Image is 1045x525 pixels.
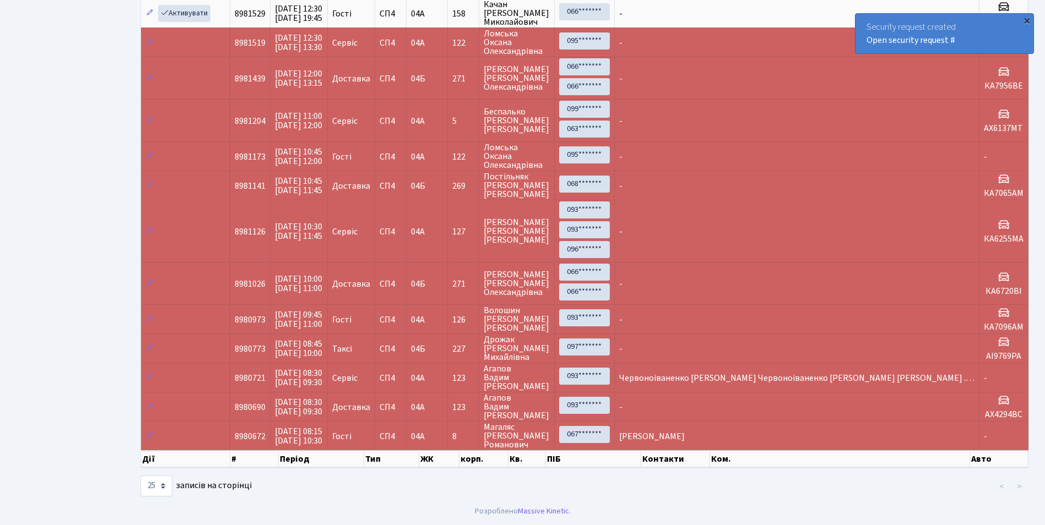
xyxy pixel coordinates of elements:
[484,29,549,56] span: Ломська Оксана Олександрівна
[332,152,351,161] span: Гості
[380,374,402,382] span: СП4
[984,286,1024,297] h5: КА6720ВІ
[619,151,622,163] span: -
[619,73,622,85] span: -
[984,351,1024,362] h5: АІ9769РА
[235,314,266,326] span: 8980973
[411,115,425,127] span: 04А
[235,115,266,127] span: 8981204
[332,403,370,412] span: Доставка
[380,403,402,412] span: СП4
[452,152,474,161] span: 122
[380,9,402,18] span: СП4
[380,280,402,288] span: СП4
[411,343,425,355] span: 04Б
[332,315,351,324] span: Гості
[984,409,1024,420] h5: АХ4294ВС
[141,451,230,467] th: Дії
[984,372,987,384] span: -
[452,432,474,441] span: 8
[518,505,569,517] a: Massive Kinetic
[984,234,1024,244] h5: КА6255МА
[279,451,364,467] th: Період
[275,110,322,132] span: [DATE] 11:00 [DATE] 12:00
[619,430,685,442] span: [PERSON_NAME]
[619,401,622,413] span: -
[235,226,266,238] span: 8981126
[411,226,425,238] span: 04А
[970,451,1028,467] th: Авто
[484,65,549,91] span: [PERSON_NAME] [PERSON_NAME] Олександрівна
[619,180,622,192] span: -
[380,74,402,83] span: СП4
[140,475,172,496] select: записів на сторінці
[235,372,266,384] span: 8980721
[641,451,710,467] th: Контакти
[452,374,474,382] span: 123
[332,117,358,125] span: Сервіс
[619,37,622,49] span: -
[411,151,425,163] span: 04А
[452,117,474,125] span: 5
[452,227,474,236] span: 127
[484,143,549,169] span: Ломська Оксана Олександрівна
[484,393,549,420] span: Агапов Вадим [PERSON_NAME]
[230,451,279,467] th: #
[459,451,508,467] th: корп.
[619,115,622,127] span: -
[452,403,474,412] span: 123
[419,451,459,467] th: ЖК
[275,367,322,389] span: [DATE] 08:30 [DATE] 09:30
[332,39,358,47] span: Сервіс
[484,335,549,362] span: Дрожак [PERSON_NAME] Михайлівна
[332,227,358,236] span: Сервіс
[867,34,955,46] a: Open security request #
[275,3,322,24] span: [DATE] 12:30 [DATE] 19:45
[275,396,322,418] span: [DATE] 08:30 [DATE] 09:30
[452,9,474,18] span: 158
[332,432,351,441] span: Гості
[380,315,402,324] span: СП4
[484,218,549,244] span: [PERSON_NAME] [PERSON_NAME] [PERSON_NAME]
[275,338,322,359] span: [DATE] 08:45 [DATE] 10:00
[452,344,474,353] span: 227
[619,8,622,20] span: -
[984,430,987,442] span: -
[984,151,987,163] span: -
[332,344,352,353] span: Таксі
[619,343,622,355] span: -
[380,39,402,47] span: СП4
[452,182,474,190] span: 269
[235,73,266,85] span: 8981439
[364,451,419,467] th: Тип
[275,146,322,167] span: [DATE] 10:45 [DATE] 12:00
[380,227,402,236] span: СП4
[1021,15,1032,26] div: ×
[411,401,425,413] span: 04А
[452,280,474,288] span: 271
[452,315,474,324] span: 126
[380,432,402,441] span: СП4
[275,221,322,242] span: [DATE] 10:30 [DATE] 11:45
[332,182,370,190] span: Доставка
[484,270,549,297] span: [PERSON_NAME] [PERSON_NAME] Олександрівна
[380,152,402,161] span: СП4
[235,37,266,49] span: 8981519
[332,74,370,83] span: Доставка
[856,14,1033,53] div: Security request created
[332,280,370,288] span: Доставка
[235,401,266,413] span: 8980690
[508,451,546,467] th: Кв.
[140,475,252,496] label: записів на сторінці
[411,278,425,290] span: 04Б
[235,430,266,442] span: 8980672
[235,151,266,163] span: 8981173
[275,273,322,294] span: [DATE] 10:00 [DATE] 11:00
[158,5,210,22] a: Активувати
[475,505,571,517] div: Розроблено .
[411,372,425,384] span: 04А
[452,39,474,47] span: 122
[619,314,622,326] span: -
[235,180,266,192] span: 8981141
[275,175,322,196] span: [DATE] 10:45 [DATE] 11:45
